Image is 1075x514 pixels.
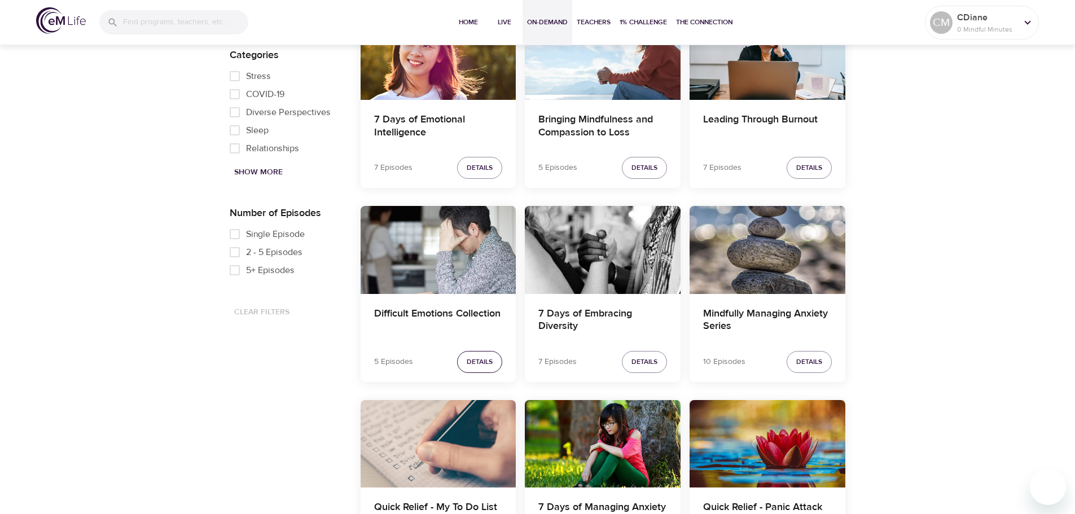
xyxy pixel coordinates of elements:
[957,24,1017,34] p: 0 Mindful Minutes
[230,47,343,63] p: Categories
[361,400,516,487] button: Quick Relief - My To Do List Is Too Much
[1030,469,1066,505] iframe: Button to launch messaging window
[538,307,667,335] h4: 7 Days of Embracing Diversity
[690,206,845,293] button: Mindfully Managing Anxiety Series
[457,351,502,373] button: Details
[374,162,413,174] p: 7 Episodes
[527,16,568,28] span: On-Demand
[690,400,845,487] button: Quick Relief - Panic Attack
[957,11,1017,24] p: CDiane
[525,12,681,100] button: Bringing Mindfulness and Compassion to Loss
[690,12,845,100] button: Leading Through Burnout
[787,157,832,179] button: Details
[622,351,667,373] button: Details
[467,162,493,174] span: Details
[796,162,822,174] span: Details
[525,400,681,487] button: 7 Days of Managing Anxiety
[620,16,667,28] span: 1% Challenge
[36,7,86,34] img: logo
[246,106,331,119] span: Diverse Perspectives
[230,162,287,183] button: Show More
[246,245,302,259] span: 2 - 5 Episodes
[703,356,745,368] p: 10 Episodes
[787,351,832,373] button: Details
[703,307,832,335] h4: Mindfully Managing Anxiety Series
[703,113,832,140] h4: Leading Through Burnout
[622,157,667,179] button: Details
[631,356,657,368] span: Details
[930,11,953,34] div: CM
[491,16,518,28] span: Live
[631,162,657,174] span: Details
[467,356,493,368] span: Details
[234,165,283,179] span: Show More
[246,227,305,241] span: Single Episode
[246,69,271,83] span: Stress
[361,206,516,293] button: Difficult Emotions Collection
[246,263,295,277] span: 5+ Episodes
[538,162,577,174] p: 5 Episodes
[703,162,741,174] p: 7 Episodes
[246,124,269,137] span: Sleep
[374,113,503,140] h4: 7 Days of Emotional Intelligence
[374,356,413,368] p: 5 Episodes
[361,12,516,100] button: 7 Days of Emotional Intelligence
[374,307,503,335] h4: Difficult Emotions Collection
[525,206,681,293] button: 7 Days of Embracing Diversity
[538,356,577,368] p: 7 Episodes
[246,142,299,155] span: Relationships
[577,16,611,28] span: Teachers
[246,87,284,101] span: COVID-19
[455,16,482,28] span: Home
[457,157,502,179] button: Details
[796,356,822,368] span: Details
[538,113,667,140] h4: Bringing Mindfulness and Compassion to Loss
[230,205,343,221] p: Number of Episodes
[676,16,732,28] span: The Connection
[123,10,248,34] input: Find programs, teachers, etc...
